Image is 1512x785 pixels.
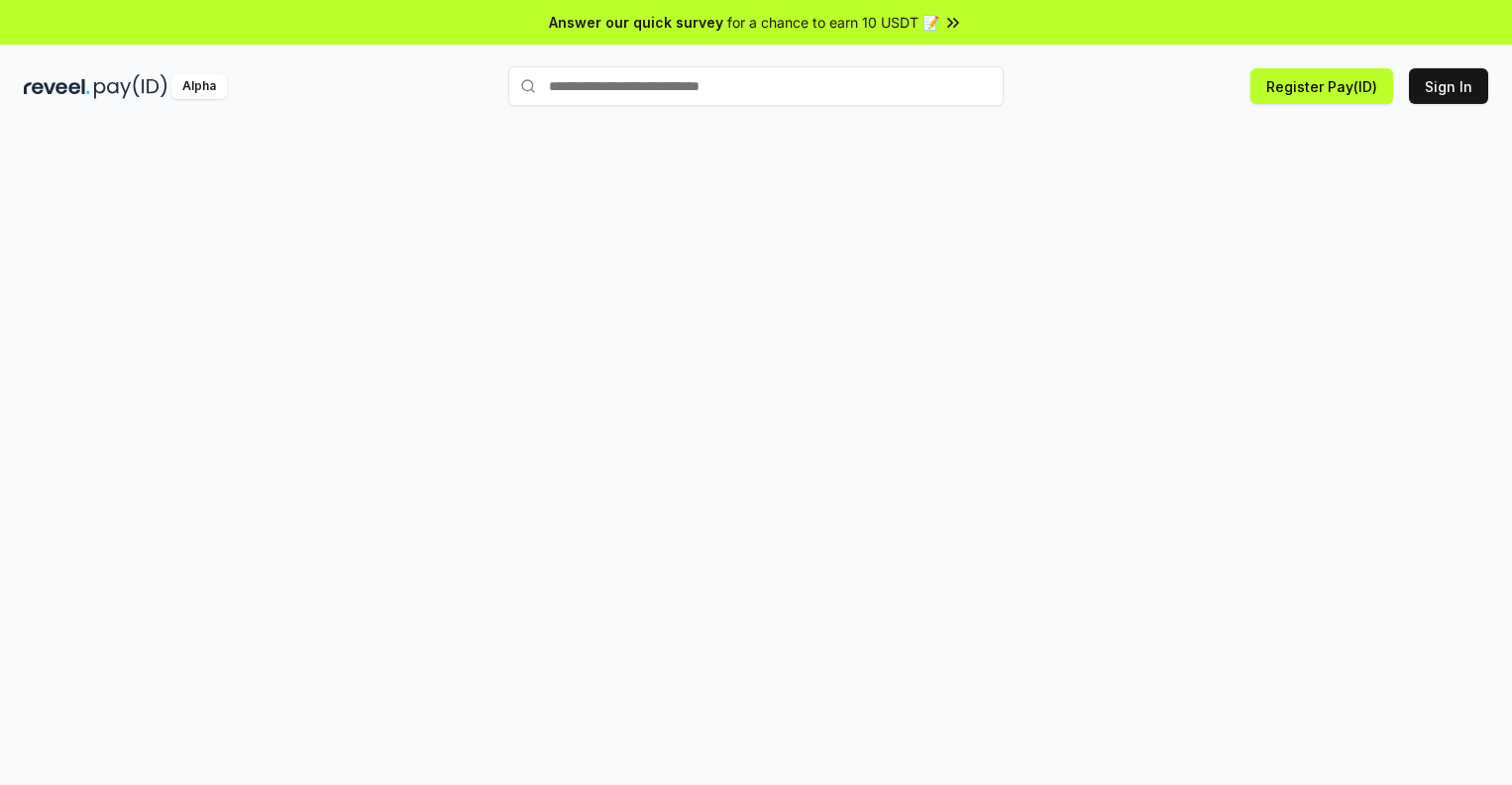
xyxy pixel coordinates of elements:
[171,74,227,99] div: Alpha
[1409,68,1488,104] button: Sign In
[727,12,939,33] span: for a chance to earn 10 USDT 📝
[549,12,723,33] span: Answer our quick survey
[94,74,167,99] img: pay_id
[24,74,90,99] img: reveel_dark
[1250,68,1393,104] button: Register Pay(ID)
